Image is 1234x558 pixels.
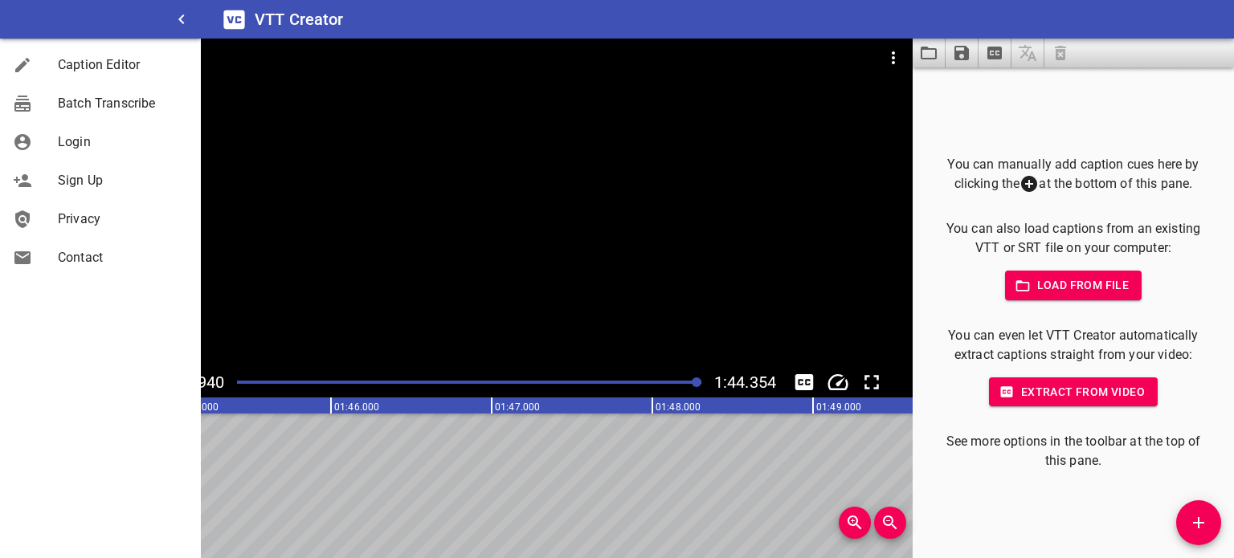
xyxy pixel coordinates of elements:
div: Caption Editor [13,55,58,75]
p: See more options in the toolbar at the top of this pane. [938,432,1208,470]
div: Play progress [237,381,701,384]
div: Privacy [13,210,58,229]
button: Extract captions from video [979,39,1011,67]
button: Extract from video [989,377,1158,407]
span: Batch Transcribe [58,94,188,113]
text: 01:46.000 [334,401,379,413]
div: Sign Up [13,171,58,190]
div: Contact [13,248,58,267]
span: Sign Up [58,171,188,190]
button: Change Playback Speed [823,367,853,397]
button: Save captions to file [946,39,979,67]
div: Hide/Show Captions [789,367,819,397]
button: Toggle fullscreen [856,367,887,397]
span: Login [58,132,188,152]
div: Batch Transcribe [13,94,58,113]
button: Add Cue [1176,500,1221,545]
svg: Extract captions from video [985,43,1004,63]
svg: Load captions from file [919,43,938,63]
svg: Save captions to file [952,43,971,63]
span: Load from file [1018,275,1130,295]
text: 01:48.000 [656,401,701,413]
button: Zoom Out [874,507,906,539]
button: Zoom In [839,507,871,539]
span: Extract from video [1002,382,1145,402]
div: Login [13,132,58,152]
button: Toggle captions [789,367,819,397]
text: 01:47.000 [495,401,540,413]
button: Video Options [874,39,913,77]
p: You can even let VTT Creator automatically extract captions straight from your video: [938,326,1208,365]
text: 01:49.000 [816,401,861,413]
span: Contact [58,248,188,267]
p: You can manually add caption cues here by clicking the at the bottom of this pane. [938,155,1208,194]
button: Load from file [1005,271,1142,300]
span: Add some captions below, then you can translate them. [1011,39,1044,67]
span: Caption Editor [58,55,188,75]
p: You can also load captions from an existing VTT or SRT file on your computer: [938,219,1208,258]
span: 1:44.354 [714,373,776,392]
div: Toggle Full Screen [856,367,887,397]
h6: VTT Creator [255,6,344,32]
button: Load captions from file [913,39,946,67]
div: Playback Speed [823,367,853,397]
span: Privacy [58,210,188,229]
